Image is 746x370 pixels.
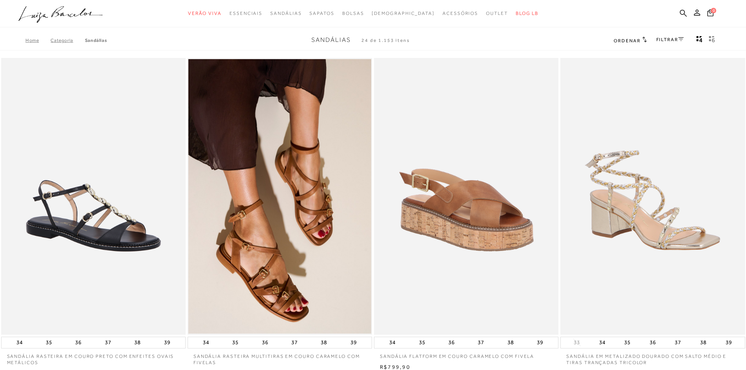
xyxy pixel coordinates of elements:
span: Ordenar [614,38,640,43]
a: noSubCategoriesText [443,6,478,21]
span: Acessórios [443,11,478,16]
a: noSubCategoriesText [188,6,222,21]
button: gridText6Desc [706,35,717,45]
a: noSubCategoriesText [342,6,364,21]
span: 24 de 1.153 itens [361,38,410,43]
button: 39 [348,337,359,348]
button: 37 [103,337,114,348]
img: SANDÁLIA RASTEIRA MULTITIRAS EM COURO CARAMELO COM FIVELAS [188,59,371,334]
button: 35 [622,337,633,348]
a: SANDÁLIA EM METALIZADO DOURADO COM SALTO MÉDIO E TIRAS TRANÇADAS TRICOLOR [560,348,745,366]
button: 35 [43,337,54,348]
img: SANDÁLIA RASTEIRA EM COURO PRETO COM ENFEITES OVAIS METÁLICOS [2,59,185,334]
span: Bolsas [342,11,364,16]
a: SANDÁLIA RASTEIRA EM COURO PRETO COM ENFEITES OVAIS METÁLICOS [1,348,186,366]
button: 36 [260,337,271,348]
button: 34 [200,337,211,348]
a: SANDÁLIA FLATFORM EM COURO CARAMELO COM FIVELA [374,348,558,360]
button: 0 [705,9,716,19]
a: noSubCategoriesText [229,6,262,21]
img: SANDÁLIA EM METALIZADO DOURADO COM SALTO MÉDIO E TIRAS TRANÇADAS TRICOLOR [561,59,744,334]
a: noSubCategoriesText [486,6,508,21]
button: 38 [318,337,329,348]
button: 33 [571,339,582,346]
span: [DEMOGRAPHIC_DATA] [372,11,435,16]
button: 38 [505,337,516,348]
button: Mostrar 4 produtos por linha [694,35,705,45]
a: Home [25,38,51,43]
a: Categoria [51,38,85,43]
button: 35 [230,337,241,348]
span: BLOG LB [516,11,538,16]
span: R$799,90 [380,364,410,370]
a: Sandálias [85,38,107,43]
a: SANDÁLIA RASTEIRA MULTITIRAS EM COURO CARAMELO COM FIVELAS SANDÁLIA RASTEIRA MULTITIRAS EM COURO ... [188,59,371,334]
button: 34 [387,337,398,348]
span: Sandálias [311,36,351,43]
button: 39 [162,337,173,348]
button: 38 [132,337,143,348]
a: FILTRAR [656,37,684,42]
span: Sandálias [270,11,302,16]
a: BLOG LB [516,6,538,21]
button: 37 [475,337,486,348]
button: 39 [535,337,546,348]
button: 37 [672,337,683,348]
a: noSubCategoriesText [372,6,435,21]
img: SANDÁLIA FLATFORM EM COURO CARAMELO COM FIVELA [375,59,558,334]
button: 37 [289,337,300,348]
button: 34 [597,337,608,348]
button: 35 [417,337,428,348]
a: SANDÁLIA RASTEIRA MULTITIRAS EM COURO CARAMELO COM FIVELAS [188,348,372,366]
span: Sapatos [309,11,334,16]
span: Outlet [486,11,508,16]
button: 36 [73,337,84,348]
span: 0 [711,8,716,13]
a: noSubCategoriesText [270,6,302,21]
button: 36 [446,337,457,348]
button: 39 [723,337,734,348]
button: 34 [14,337,25,348]
button: 38 [698,337,709,348]
a: noSubCategoriesText [309,6,334,21]
a: SANDÁLIA FLATFORM EM COURO CARAMELO COM FIVELA SANDÁLIA FLATFORM EM COURO CARAMELO COM FIVELA [375,59,558,334]
a: SANDÁLIA EM METALIZADO DOURADO COM SALTO MÉDIO E TIRAS TRANÇADAS TRICOLOR SANDÁLIA EM METALIZADO ... [561,59,744,334]
span: Verão Viva [188,11,222,16]
button: 36 [647,337,658,348]
span: Essenciais [229,11,262,16]
a: SANDÁLIA RASTEIRA EM COURO PRETO COM ENFEITES OVAIS METÁLICOS SANDÁLIA RASTEIRA EM COURO PRETO CO... [2,59,185,334]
